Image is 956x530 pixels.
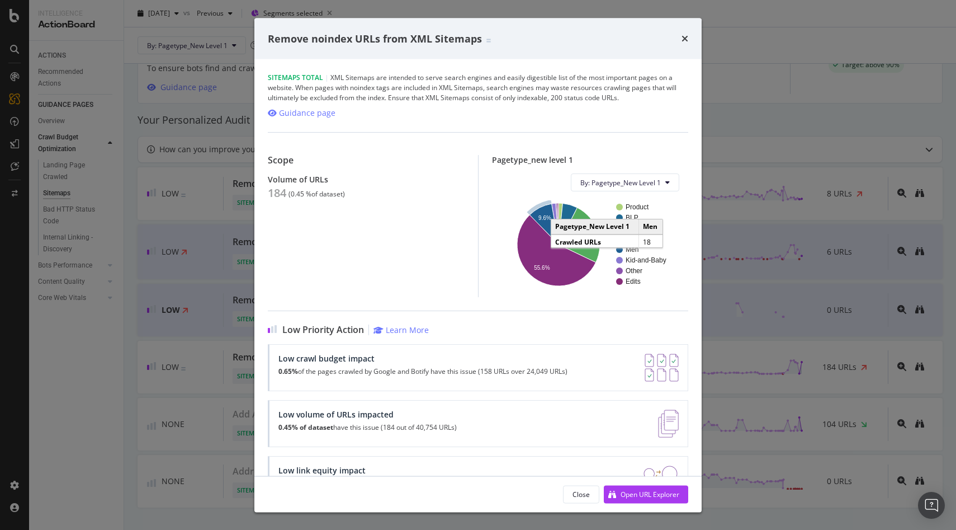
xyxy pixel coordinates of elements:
button: By: Pagetype_New Level 1 [571,173,679,191]
text: Women [626,224,649,232]
div: Low link equity impact [278,466,468,475]
div: Learn More [386,325,429,335]
a: Learn More [373,325,429,335]
text: Men [626,246,638,254]
span: Low Priority Action [282,325,364,335]
div: Low crawl budget impact [278,354,567,363]
span: Sitemaps Total [268,73,323,82]
div: XML Sitemaps are intended to serve search engines and easily digestible list of the most importan... [268,73,688,103]
text: Product [626,203,649,211]
text: 24.6% [576,232,592,238]
div: Volume of URLs [268,175,465,184]
svg: A chart. [501,200,675,288]
div: Open Intercom Messenger [918,492,945,519]
span: By: Pagetype_New Level 1 [580,177,661,187]
text: Other [626,267,642,275]
img: Equal [486,39,491,42]
text: Kid-and-Baby [626,256,666,264]
text: Category [626,235,653,243]
div: Scope [268,155,465,166]
div: Close [572,489,590,499]
text: 55.6% [534,265,550,271]
p: of the pages crawled by Google and Botify have this issue (158 URLs over 24,049 URLs) [278,368,567,376]
div: Guidance page [279,107,335,119]
img: e5DMFwAAAABJRU5ErkJggg== [658,410,679,438]
div: Low volume of URLs impacted [278,410,457,419]
div: Pagetype_new level 1 [492,155,689,165]
span: | [325,73,329,82]
strong: 0.45% of dataset [278,423,333,432]
text: 9.6% [538,214,551,221]
div: modal [254,18,702,512]
p: have this issue (184 out of 40,754 URLs) [278,424,457,431]
div: 184 [268,186,286,200]
button: Open URL Explorer [604,485,688,503]
a: Guidance page [268,107,335,119]
span: Remove noindex URLs from XML Sitemaps [268,31,482,45]
button: Close [563,485,599,503]
div: ( 0.45 % of dataset ) [288,190,345,198]
div: times [681,31,688,46]
strong: 0.65% [278,367,298,376]
img: DDxVyA23.png [643,466,679,494]
text: BLP [626,214,638,222]
img: AY0oso9MOvYAAAAASUVORK5CYII= [645,354,679,382]
text: Edits [626,278,641,285]
div: Open URL Explorer [621,489,679,499]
